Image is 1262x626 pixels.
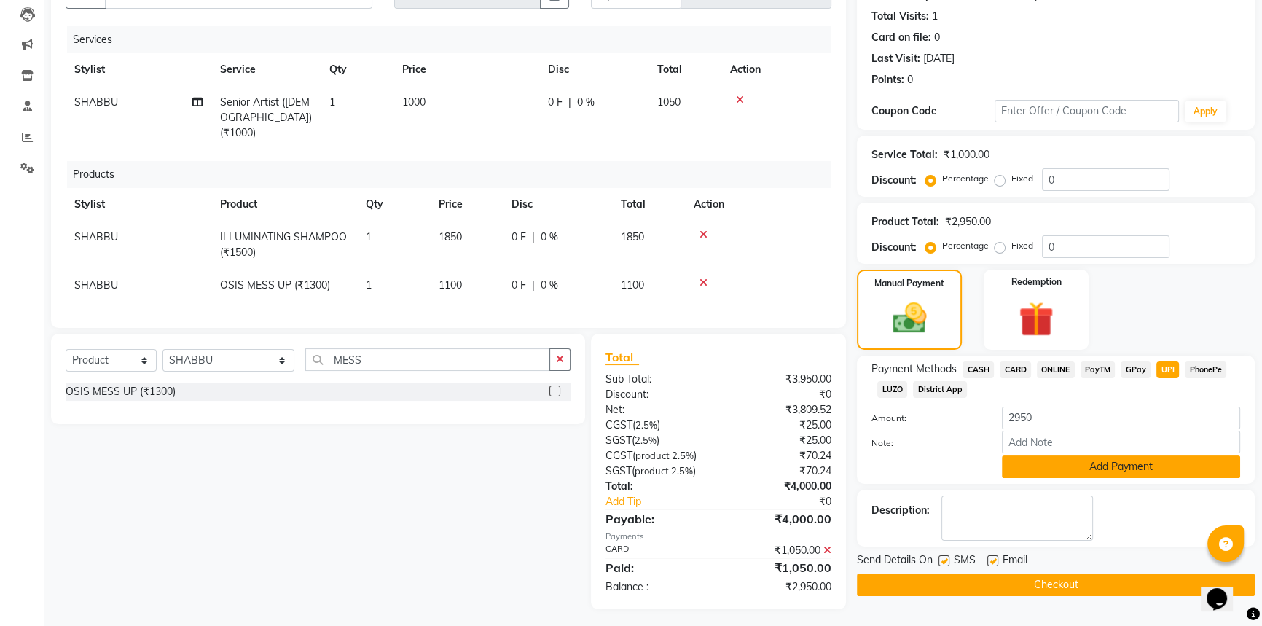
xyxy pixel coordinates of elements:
[671,465,693,477] span: 2.5%
[954,552,976,571] span: SMS
[871,147,938,163] div: Service Total:
[857,574,1255,596] button: Checkout
[718,543,842,558] div: ₹1,050.00
[595,463,718,479] div: ( )
[605,531,832,543] div: Payments
[366,278,372,292] span: 1
[635,419,657,431] span: 2.5%
[66,384,176,399] div: OSIS MESS UP (₹1300)
[595,494,740,509] a: Add Tip
[648,53,721,86] th: Total
[430,188,503,221] th: Price
[595,433,718,448] div: ( )
[861,437,991,450] label: Note:
[944,147,989,163] div: ₹1,000.00
[871,72,904,87] div: Points:
[541,230,558,245] span: 0 %
[1011,275,1062,289] label: Redemption
[321,53,393,86] th: Qty
[718,559,842,576] div: ₹1,050.00
[963,361,994,378] span: CASH
[512,278,526,293] span: 0 F
[635,465,669,477] span: product
[329,95,335,109] span: 1
[857,552,933,571] span: Send Details On
[871,30,931,45] div: Card on file:
[739,494,842,509] div: ₹0
[1185,361,1226,378] span: PhonePe
[402,95,426,109] span: 1000
[595,387,718,402] div: Discount:
[995,100,1179,122] input: Enter Offer / Coupon Code
[718,510,842,528] div: ₹4,000.00
[595,372,718,387] div: Sub Total:
[512,230,526,245] span: 0 F
[718,402,842,418] div: ₹3,809.52
[871,361,957,377] span: Payment Methods
[718,463,842,479] div: ₹70.24
[871,173,917,188] div: Discount:
[532,278,535,293] span: |
[503,188,612,221] th: Disc
[718,387,842,402] div: ₹0
[861,412,991,425] label: Amount:
[305,348,550,371] input: Search or Scan
[718,479,842,494] div: ₹4,000.00
[1081,361,1116,378] span: PayTM
[871,103,995,119] div: Coupon Code
[1000,361,1031,378] span: CARD
[718,433,842,448] div: ₹25.00
[595,418,718,433] div: ( )
[718,372,842,387] div: ₹3,950.00
[532,230,535,245] span: |
[439,230,462,243] span: 1850
[1121,361,1151,378] span: GPay
[882,299,937,337] img: _cash.svg
[595,510,718,528] div: Payable:
[657,95,681,109] span: 1050
[595,479,718,494] div: Total:
[871,503,930,518] div: Description:
[718,418,842,433] div: ₹25.00
[718,448,842,463] div: ₹70.24
[1008,297,1065,341] img: _gift.svg
[635,450,670,461] span: product
[1002,431,1240,453] input: Add Note
[1201,568,1247,611] iframe: chat widget
[942,239,989,252] label: Percentage
[871,240,917,255] div: Discount:
[393,53,539,86] th: Price
[366,230,372,243] span: 1
[871,214,939,230] div: Product Total:
[621,230,644,243] span: 1850
[1156,361,1179,378] span: UPI
[595,579,718,595] div: Balance :
[605,449,632,462] span: CGST
[357,188,430,221] th: Qty
[1037,361,1075,378] span: ONLINE
[595,559,718,576] div: Paid:
[220,230,347,259] span: ILLUMINATING SHAMPOO (₹1500)
[1011,239,1033,252] label: Fixed
[1002,407,1240,429] input: Amount
[595,448,718,463] div: ( )
[932,9,938,24] div: 1
[672,450,694,461] span: 2.5%
[577,95,595,110] span: 0 %
[1002,455,1240,478] button: Add Payment
[67,161,842,188] div: Products
[605,464,632,477] span: SGST
[211,53,321,86] th: Service
[945,214,991,230] div: ₹2,950.00
[621,278,644,292] span: 1100
[74,95,118,109] span: SHABBU
[605,434,632,447] span: SGST
[74,278,118,292] span: SHABBU
[66,188,211,221] th: Stylist
[541,278,558,293] span: 0 %
[595,543,718,558] div: CARD
[605,350,639,365] span: Total
[211,188,357,221] th: Product
[612,188,685,221] th: Total
[907,72,913,87] div: 0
